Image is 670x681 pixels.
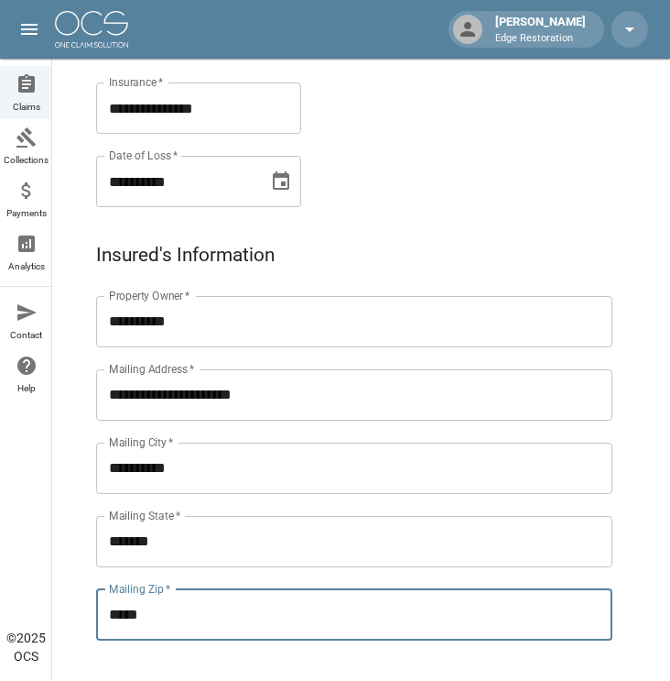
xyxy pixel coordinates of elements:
label: Mailing Address [109,361,194,377]
span: Analytics [8,262,45,271]
div: [PERSON_NAME] [488,13,593,46]
img: ocs-logo-white-transparent.png [55,11,128,48]
button: Choose date, selected date is Aug 17, 2025 [263,163,299,200]
label: Mailing City [109,434,174,450]
label: Date of Loss [109,148,178,163]
p: Edge Restoration [495,31,586,47]
span: Help [17,384,36,393]
span: Claims [13,103,40,112]
label: Property Owner [109,288,190,303]
div: © 2025 OCS [6,629,46,665]
span: Payments [6,209,47,218]
span: Contact [10,331,42,340]
label: Mailing Zip [109,581,171,597]
label: Insurance [109,74,163,90]
button: open drawer [11,11,48,48]
label: Mailing State [109,508,180,523]
span: Collections [4,156,49,165]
